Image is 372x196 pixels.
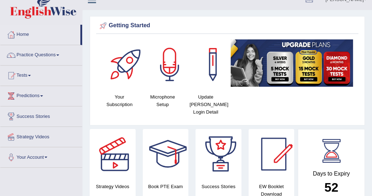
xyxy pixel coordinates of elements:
[231,39,353,87] img: small5.jpg
[0,127,82,145] a: Strategy Videos
[0,106,82,124] a: Success Stories
[0,25,80,43] a: Home
[0,147,82,165] a: Your Account
[102,93,137,108] h4: Your Subscription
[143,183,189,190] h4: Book PTE Exam
[324,180,338,194] b: 52
[306,171,357,177] h4: Days to Expiry
[0,45,82,63] a: Practice Questions
[98,20,357,31] div: Getting Started
[0,86,82,104] a: Predictions
[188,93,223,116] h4: Update [PERSON_NAME] Login Detail
[0,66,82,83] a: Tests
[196,183,241,190] h4: Success Stories
[90,183,136,190] h4: Strategy Videos
[145,93,180,108] h4: Microphone Setup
